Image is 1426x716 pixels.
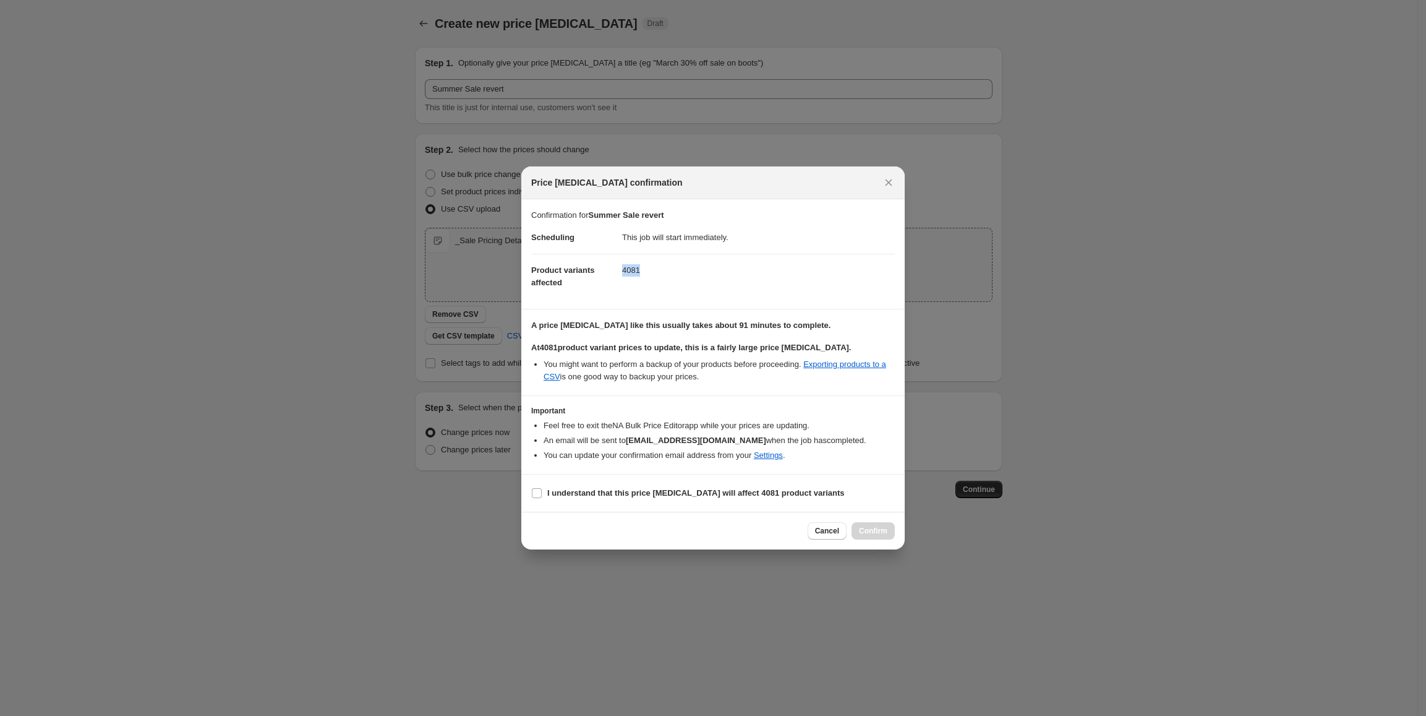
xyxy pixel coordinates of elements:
[622,254,895,287] dd: 4081
[815,526,839,536] span: Cancel
[531,321,830,330] b: A price [MEDICAL_DATA] like this usually takes about 91 minutes to complete.
[544,420,895,432] li: Feel free to exit the NA Bulk Price Editor app while your prices are updating.
[531,209,895,222] p: Confirmation for
[626,436,766,445] b: [EMAIL_ADDRESS][DOMAIN_NAME]
[531,265,595,287] span: Product variants affected
[622,222,895,254] dd: This job will start immediately.
[531,233,574,242] span: Scheduling
[808,522,847,540] button: Cancel
[544,360,886,381] a: Exporting products to a CSV
[754,451,783,460] a: Settings
[547,488,845,498] b: I understand that this price [MEDICAL_DATA] will affect 4081 product variants
[531,343,851,352] b: At 4081 product variant prices to update, this is a fairly large price [MEDICAL_DATA].
[531,406,895,416] h3: Important
[544,358,895,383] li: You might want to perform a backup of your products before proceeding. is one good way to backup ...
[544,449,895,462] li: You can update your confirmation email address from your .
[544,434,895,447] li: An email will be sent to when the job has completed .
[588,210,664,220] b: Summer Sale revert
[531,176,683,189] span: Price [MEDICAL_DATA] confirmation
[880,174,897,191] button: Close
